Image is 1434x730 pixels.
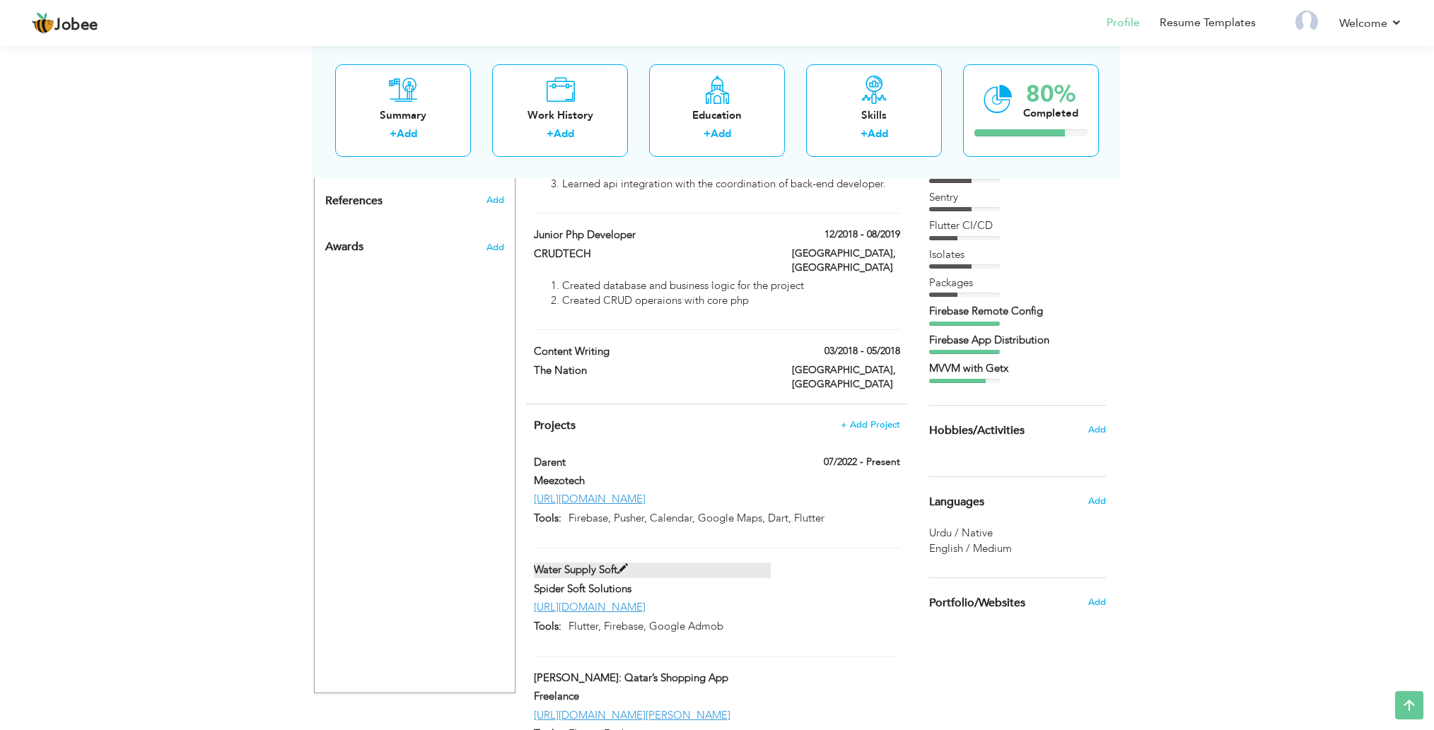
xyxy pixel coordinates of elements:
[929,218,1106,233] div: Flutter CI/CD
[824,344,900,358] label: 03/2018 - 05/2018
[929,541,1012,555] span: English / Medium
[534,511,561,526] label: Tools:
[929,526,993,540] span: Urdu / Native
[534,473,771,488] label: Meezotech
[929,597,1025,610] span: Portfolio/Websites
[919,578,1117,628] div: Share your links of online work
[561,619,900,634] p: Flutter, Firebase, Google Admob
[792,247,900,275] label: [GEOGRAPHIC_DATA], [GEOGRAPHIC_DATA]
[534,600,646,614] a: [URL][DOMAIN_NAME]
[534,582,771,596] label: Spider Soft Solutions
[534,363,771,378] label: The Nation
[397,126,417,141] a: Add
[486,241,504,254] span: Add
[346,107,460,122] div: Summary
[929,190,1106,205] div: Sentry
[1088,423,1106,436] span: Add
[929,247,1106,262] div: Isolates
[824,455,900,469] label: 07/2022 - Present
[486,194,504,206] span: Add
[1295,11,1318,33] img: Profile Img
[390,126,397,141] label: +
[534,228,771,242] label: Junior Php Developer
[315,227,515,261] div: Add the awards you’ve earned.
[325,195,383,208] span: References
[1023,82,1078,105] div: 80%
[32,12,98,35] a: Jobee
[1088,495,1106,507] span: Add
[54,18,98,33] span: Jobee
[660,107,774,122] div: Education
[1160,15,1256,31] a: Resume Templates
[325,241,363,254] span: Awards
[534,455,771,470] label: Darent
[929,476,1106,556] div: Show your familiar languages.
[929,304,1106,319] div: Firebase Remote Config
[554,126,574,141] a: Add
[1107,15,1140,31] a: Profile
[861,126,868,141] label: +
[534,418,576,433] span: Projects
[561,511,900,526] p: Firebase, Pusher, Calendar, Google Maps, Dart, Flutter
[534,671,771,685] label: [PERSON_NAME]: Qatar’s Shopping App
[534,344,771,359] label: Content Writing
[315,194,515,216] div: Add the reference.
[929,496,984,509] span: Languages
[562,293,900,308] li: Created CRUD operaions with core php
[534,619,561,634] label: Tools:
[929,425,1025,437] span: Hobbies/Activities
[547,126,554,141] label: +
[562,177,900,192] li: Learned api integration with the coordination of back-end developer.
[534,492,646,506] a: [URL][DOMAIN_NAME]
[1023,105,1078,120] div: Completed
[1339,15,1402,32] a: Welcome
[929,276,1106,290] div: Packages
[704,126,711,141] label: +
[503,107,617,122] div: Work History
[534,418,900,432] h4: This helps to highlight the project, tools and skills you have worked on.
[711,126,731,141] a: Add
[868,126,888,141] a: Add
[929,361,1106,376] div: MVVM with Getx
[841,420,900,430] span: + Add Project
[919,406,1117,455] div: Share some of your professional and personal interests.
[534,247,771,261] label: CRUDTECH
[534,689,771,704] label: Freelance
[792,363,900,392] label: [GEOGRAPHIC_DATA], [GEOGRAPHIC_DATA]
[32,12,54,35] img: jobee.io
[1088,596,1106,608] span: Add
[824,228,900,242] label: 12/2018 - 08/2019
[534,708,730,722] a: [URL][DOMAIN_NAME][PERSON_NAME]
[562,278,900,293] li: Created database and business logic for the project
[929,333,1106,348] div: Firebase App Distribution
[817,107,931,122] div: Skills
[534,563,771,577] label: Water Supply Soft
